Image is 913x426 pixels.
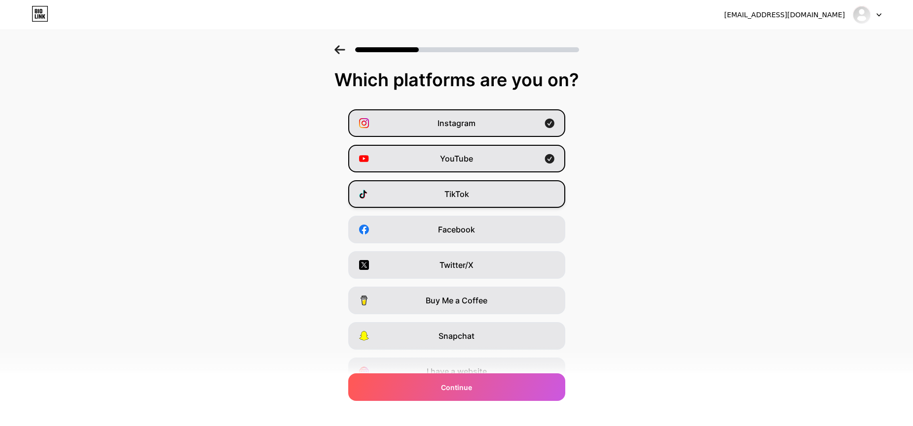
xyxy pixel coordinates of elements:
[10,70,903,90] div: Which platforms are you on?
[438,117,475,129] span: Instagram
[427,365,487,377] span: I have a website
[724,10,845,20] div: [EMAIL_ADDRESS][DOMAIN_NAME]
[438,330,475,342] span: Snapchat
[426,295,487,306] span: Buy Me a Coffee
[439,259,474,271] span: Twitter/X
[852,5,871,24] img: misterjumbo
[444,188,469,200] span: TikTok
[441,382,472,393] span: Continue
[438,224,475,235] span: Facebook
[440,153,473,164] span: YouTube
